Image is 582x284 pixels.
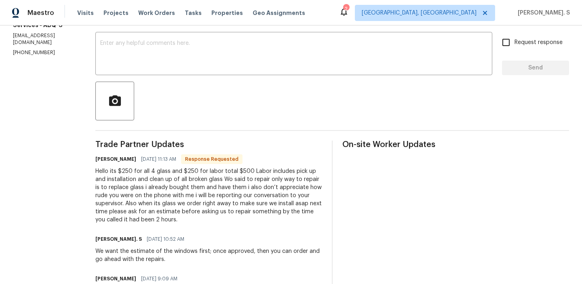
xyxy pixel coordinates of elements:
span: Response Requested [182,155,242,163]
div: 2 [343,5,349,13]
p: [PHONE_NUMBER] [13,49,76,56]
span: [DATE] 9:09 AM [141,275,177,283]
h6: [PERSON_NAME] [95,275,136,283]
p: [EMAIL_ADDRESS][DOMAIN_NAME] [13,32,76,46]
span: Maestro [27,9,54,17]
div: Hello its $250 for all 4 glass and $250 for labor total $500 Labor includes pick up and installat... [95,167,322,224]
span: Work Orders [138,9,175,17]
span: On-site Worker Updates [342,141,569,149]
span: Trade Partner Updates [95,141,322,149]
span: Projects [103,9,129,17]
span: Request response [515,38,563,47]
span: [PERSON_NAME]. S [515,9,570,17]
span: [DATE] 10:52 AM [147,235,184,243]
span: Visits [77,9,94,17]
h6: [PERSON_NAME]. S [95,235,142,243]
div: We want the estimate of the windows first; once approved, then you can order and go ahead with th... [95,247,322,263]
span: Tasks [185,10,202,16]
h6: [PERSON_NAME] [95,155,136,163]
span: [DATE] 11:13 AM [141,155,176,163]
span: Geo Assignments [253,9,305,17]
span: Properties [211,9,243,17]
span: [GEOGRAPHIC_DATA], [GEOGRAPHIC_DATA] [362,9,477,17]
